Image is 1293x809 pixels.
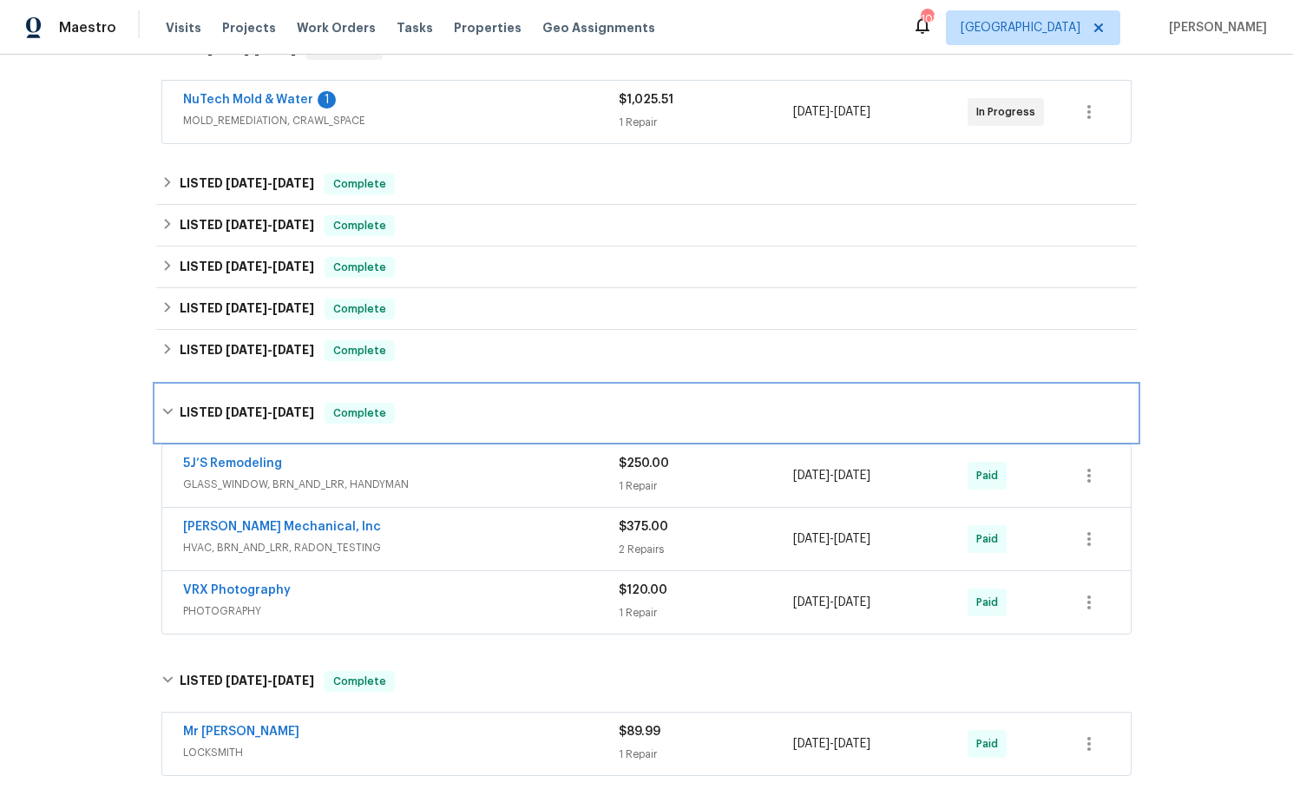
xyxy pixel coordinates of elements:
[180,340,314,361] h6: LISTED
[226,674,314,687] span: -
[326,342,393,359] span: Complete
[272,177,314,189] span: [DATE]
[793,594,870,611] span: -
[834,533,870,545] span: [DATE]
[619,726,660,738] span: $89.99
[156,247,1137,288] div: LISTED [DATE]-[DATE]Complete
[183,539,619,556] span: HVAC, BRN_AND_LRR, RADON_TESTING
[226,260,267,273] span: [DATE]
[183,584,291,596] a: VRX Photography
[156,163,1137,205] div: LISTED [DATE]-[DATE]Complete
[326,300,393,318] span: Complete
[542,19,655,36] span: Geo Assignments
[180,403,314,424] h6: LISTED
[619,457,669,470] span: $250.00
[180,257,314,278] h6: LISTED
[619,541,793,558] div: 2 Repairs
[793,738,830,750] span: [DATE]
[226,219,267,231] span: [DATE]
[226,260,314,273] span: -
[180,299,314,319] h6: LISTED
[272,219,314,231] span: [DATE]
[961,19,1080,36] span: [GEOGRAPHIC_DATA]
[793,106,830,118] span: [DATE]
[183,112,619,129] span: MOLD_REMEDIATION, CRAWL_SPACE
[834,596,870,608] span: [DATE]
[921,10,933,28] div: 108
[166,19,201,36] span: Visits
[318,91,336,109] div: 1
[183,726,299,738] a: Mr [PERSON_NAME]
[226,344,314,356] span: -
[226,674,267,687] span: [DATE]
[793,533,830,545] span: [DATE]
[976,594,1005,611] span: Paid
[180,174,314,194] h6: LISTED
[976,530,1005,548] span: Paid
[156,654,1137,709] div: LISTED [DATE]-[DATE]Complete
[834,106,870,118] span: [DATE]
[619,584,667,596] span: $120.00
[183,744,619,761] span: LOCKSMITH
[226,219,314,231] span: -
[272,302,314,314] span: [DATE]
[619,94,673,106] span: $1,025.51
[183,521,381,533] a: [PERSON_NAME] Mechanical, Inc
[222,19,276,36] span: Projects
[226,177,314,189] span: -
[226,302,267,314] span: [DATE]
[226,177,267,189] span: [DATE]
[619,477,793,495] div: 1 Repair
[619,604,793,622] div: 1 Repair
[976,103,1042,121] span: In Progress
[226,406,267,418] span: [DATE]
[272,674,314,687] span: [DATE]
[793,530,870,548] span: -
[793,467,870,484] span: -
[397,22,433,34] span: Tasks
[619,521,668,533] span: $375.00
[272,344,314,356] span: [DATE]
[454,19,522,36] span: Properties
[793,103,870,121] span: -
[226,344,267,356] span: [DATE]
[156,385,1137,441] div: LISTED [DATE]-[DATE]Complete
[156,205,1137,247] div: LISTED [DATE]-[DATE]Complete
[183,457,282,470] a: 5J’S Remodeling
[272,260,314,273] span: [DATE]
[180,215,314,236] h6: LISTED
[326,404,393,422] span: Complete
[619,746,793,763] div: 1 Repair
[1162,19,1267,36] span: [PERSON_NAME]
[793,735,870,753] span: -
[156,330,1137,372] div: LISTED [DATE]-[DATE]Complete
[619,114,793,131] div: 1 Repair
[326,673,393,690] span: Complete
[180,671,314,692] h6: LISTED
[793,470,830,482] span: [DATE]
[976,735,1005,753] span: Paid
[834,470,870,482] span: [DATE]
[272,406,314,418] span: [DATE]
[183,476,619,493] span: GLASS_WINDOW, BRN_AND_LRR, HANDYMAN
[793,596,830,608] span: [DATE]
[326,259,393,276] span: Complete
[834,738,870,750] span: [DATE]
[297,19,376,36] span: Work Orders
[226,406,314,418] span: -
[226,302,314,314] span: -
[326,217,393,234] span: Complete
[183,602,619,620] span: PHOTOGRAPHY
[326,175,393,193] span: Complete
[976,467,1005,484] span: Paid
[59,19,116,36] span: Maestro
[183,94,313,106] a: NuTech Mold & Water
[156,288,1137,330] div: LISTED [DATE]-[DATE]Complete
